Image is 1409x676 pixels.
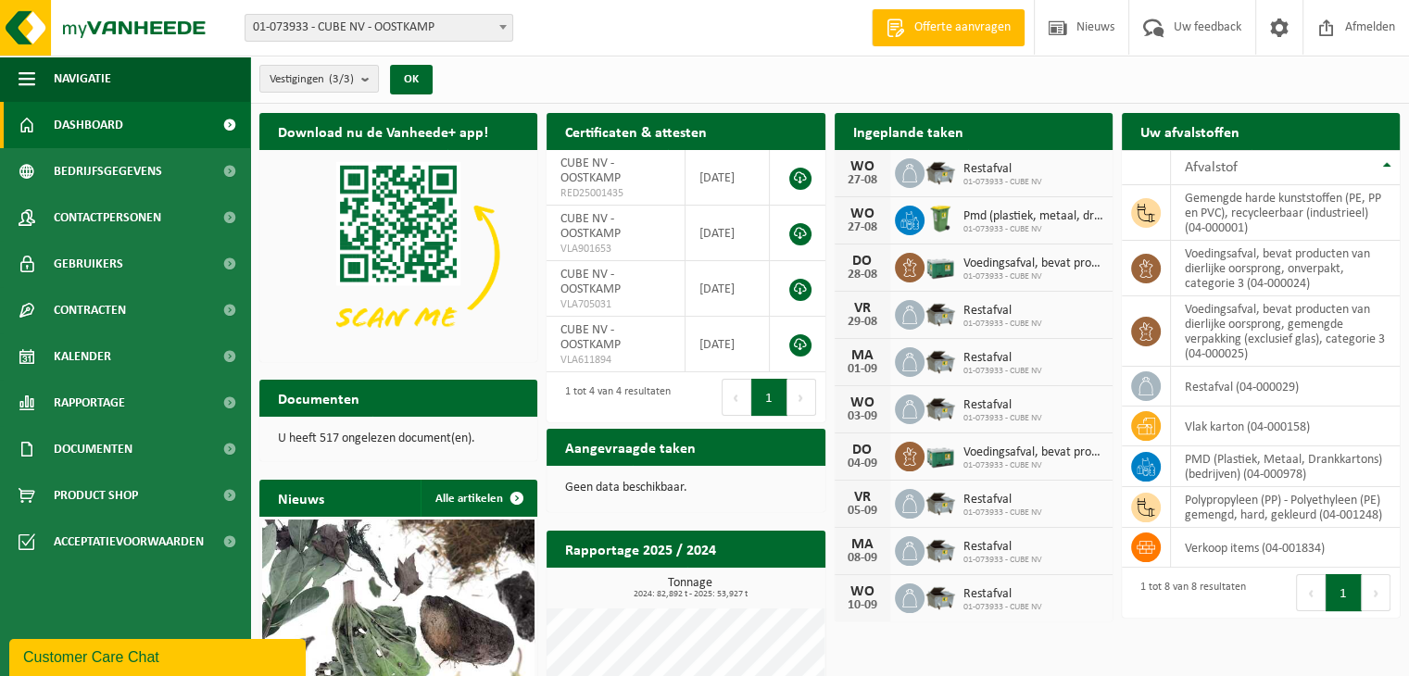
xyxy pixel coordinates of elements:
[547,429,714,465] h2: Aangevraagde taken
[1362,574,1390,611] button: Next
[54,472,138,519] span: Product Shop
[1131,572,1246,613] div: 1 tot 8 van 8 resultaten
[844,207,881,221] div: WO
[844,490,881,505] div: VR
[54,287,126,333] span: Contracten
[547,113,725,149] h2: Certificaten & attesten
[963,351,1042,366] span: Restafval
[54,519,204,565] span: Acceptatievoorwaarden
[259,480,343,516] h2: Nieuws
[963,271,1103,282] span: 01-073933 - CUBE NV
[925,581,956,612] img: WB-5000-GAL-GY-01
[270,66,354,94] span: Vestigingen
[9,635,309,676] iframe: chat widget
[844,457,881,470] div: 04-09
[844,174,881,187] div: 27-08
[54,380,125,426] span: Rapportage
[844,537,881,552] div: MA
[844,316,881,329] div: 29-08
[556,377,671,418] div: 1 tot 4 van 4 resultaten
[844,348,881,363] div: MA
[963,304,1042,319] span: Restafval
[556,590,824,599] span: 2024: 82,892 t - 2025: 53,927 t
[54,426,132,472] span: Documenten
[925,156,956,187] img: WB-5000-GAL-GY-01
[963,493,1042,507] span: Restafval
[54,148,162,194] span: Bedrijfsgegevens
[560,242,671,257] span: VLA901653
[844,505,881,518] div: 05-09
[259,113,507,149] h2: Download nu de Vanheede+ app!
[421,480,535,517] a: Alle artikelen
[245,14,513,42] span: 01-073933 - CUBE NV - OOSTKAMP
[54,102,123,148] span: Dashboard
[259,65,379,93] button: Vestigingen(3/3)
[963,162,1042,177] span: Restafval
[1171,528,1400,568] td: verkoop items (04-001834)
[925,533,956,565] img: WB-5000-GAL-GY-01
[844,269,881,282] div: 28-08
[560,186,671,201] span: RED25001435
[1171,241,1400,296] td: voedingsafval, bevat producten van dierlijke oorsprong, onverpakt, categorie 3 (04-000024)
[751,379,787,416] button: 1
[925,297,956,329] img: WB-5000-GAL-GY-01
[686,261,770,317] td: [DATE]
[560,156,621,185] span: CUBE NV - OOSTKAMP
[844,221,881,234] div: 27-08
[844,363,881,376] div: 01-09
[925,203,956,234] img: WB-0240-HPE-GN-50
[844,301,881,316] div: VR
[560,297,671,312] span: VLA705031
[1171,407,1400,446] td: vlak karton (04-000158)
[1171,487,1400,528] td: polypropyleen (PP) - Polyethyleen (PE) gemengd, hard, gekleurd (04-001248)
[560,268,621,296] span: CUBE NV - OOSTKAMP
[925,344,956,376] img: WB-5000-GAL-GY-01
[390,65,433,94] button: OK
[54,333,111,380] span: Kalender
[329,73,354,85] count: (3/3)
[54,194,161,241] span: Contactpersonen
[844,395,881,410] div: WO
[844,552,881,565] div: 08-09
[1296,574,1326,611] button: Previous
[687,567,824,604] a: Bekijk rapportage
[560,353,671,368] span: VLA611894
[963,366,1042,377] span: 01-073933 - CUBE NV
[963,602,1042,613] span: 01-073933 - CUBE NV
[560,212,621,241] span: CUBE NV - OOSTKAMP
[963,507,1042,519] span: 01-073933 - CUBE NV
[835,113,982,149] h2: Ingeplande taken
[910,19,1015,37] span: Offerte aanvragen
[547,531,735,567] h2: Rapportage 2025 / 2024
[1185,160,1238,175] span: Afvalstof
[963,319,1042,330] span: 01-073933 - CUBE NV
[844,410,881,423] div: 03-09
[844,443,881,457] div: DO
[925,392,956,423] img: WB-5000-GAL-GY-01
[963,460,1103,471] span: 01-073933 - CUBE NV
[1171,367,1400,407] td: restafval (04-000029)
[963,257,1103,271] span: Voedingsafval, bevat producten van dierlijke oorsprong, onverpakt, categorie 3
[1326,574,1362,611] button: 1
[1171,296,1400,367] td: voedingsafval, bevat producten van dierlijke oorsprong, gemengde verpakking (exclusief glas), cat...
[925,250,956,282] img: PB-LB-0680-HPE-GN-01
[963,224,1103,235] span: 01-073933 - CUBE NV
[844,584,881,599] div: WO
[1171,446,1400,487] td: PMD (Plastiek, Metaal, Drankkartons) (bedrijven) (04-000978)
[686,206,770,261] td: [DATE]
[963,445,1103,460] span: Voedingsafval, bevat producten van dierlijke oorsprong, onverpakt, categorie 3
[1171,185,1400,241] td: gemengde harde kunststoffen (PE, PP en PVC), recycleerbaar (industrieel) (04-000001)
[560,323,621,352] span: CUBE NV - OOSTKAMP
[259,380,378,416] h2: Documenten
[963,555,1042,566] span: 01-073933 - CUBE NV
[787,379,816,416] button: Next
[963,209,1103,224] span: Pmd (plastiek, metaal, drankkartons) (bedrijven)
[844,159,881,174] div: WO
[54,56,111,102] span: Navigatie
[245,15,512,41] span: 01-073933 - CUBE NV - OOSTKAMP
[963,587,1042,602] span: Restafval
[925,439,956,470] img: PB-LB-0680-HPE-GN-01
[1122,113,1258,149] h2: Uw afvalstoffen
[722,379,751,416] button: Previous
[278,432,519,445] p: U heeft 517 ongelezen document(en).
